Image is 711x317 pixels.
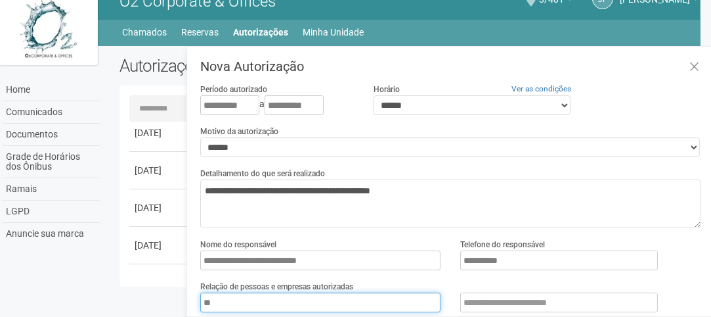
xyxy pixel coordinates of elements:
a: Home [3,79,100,101]
h3: Nova Autorização [200,60,701,73]
a: Minha Unidade [303,23,364,41]
label: Motivo da autorização [200,126,278,137]
label: Horário [374,84,400,95]
a: Anuncie sua marca [3,223,100,245]
a: Reservas [181,23,219,41]
div: [DATE] [135,164,183,177]
a: LGPD [3,201,100,223]
label: Detalhamento do que será realizado [200,168,325,180]
div: [DATE] [135,239,183,252]
a: Comunicados [3,101,100,124]
a: Documentos [3,124,100,146]
label: Período autorizado [200,84,267,95]
a: Ver as condições [511,84,571,93]
a: Chamados [122,23,167,41]
div: [DATE] [135,201,183,214]
label: Telefone do responsável [460,239,545,251]
div: [DATE] [135,126,183,139]
label: Nome do responsável [200,239,276,251]
h2: Autorizações [119,56,400,76]
a: Grade de Horários dos Ônibus [3,146,100,178]
a: Autorizações [233,23,288,41]
div: a [200,95,354,115]
label: Relação de pessoas e empresas autorizadas [200,281,353,293]
div: [DATE] [135,276,183,289]
a: Ramais [3,178,100,201]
